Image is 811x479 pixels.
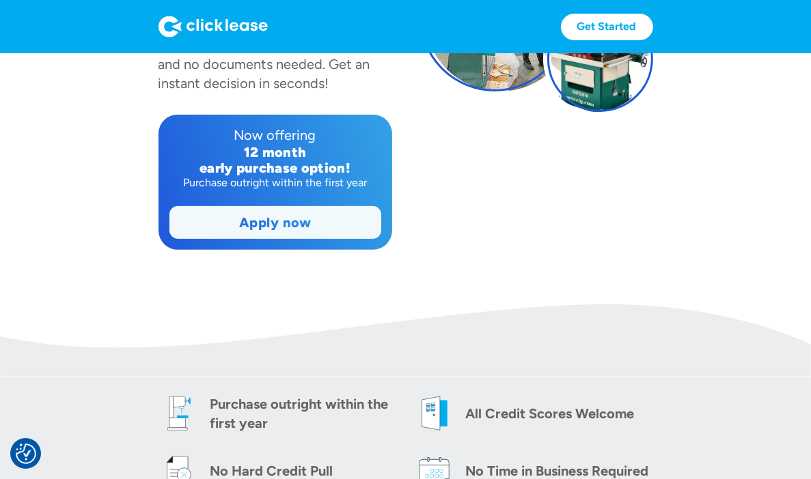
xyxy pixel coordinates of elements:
img: welcome icon [414,393,455,434]
a: Apply now [170,207,381,238]
img: drill press icon [159,393,200,434]
img: Logo [159,16,268,38]
img: Revisit consent button [16,444,36,464]
button: Consent Preferences [16,444,36,464]
div: early purchase option! [169,160,381,176]
div: Now offering [169,126,381,145]
div: Purchase outright within the first year [210,394,398,433]
div: All Credit Scores Welcome [466,404,635,423]
a: Get Started [561,14,653,40]
div: Purchase outright within the first year [169,176,381,190]
div: 12 month [169,145,381,160]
